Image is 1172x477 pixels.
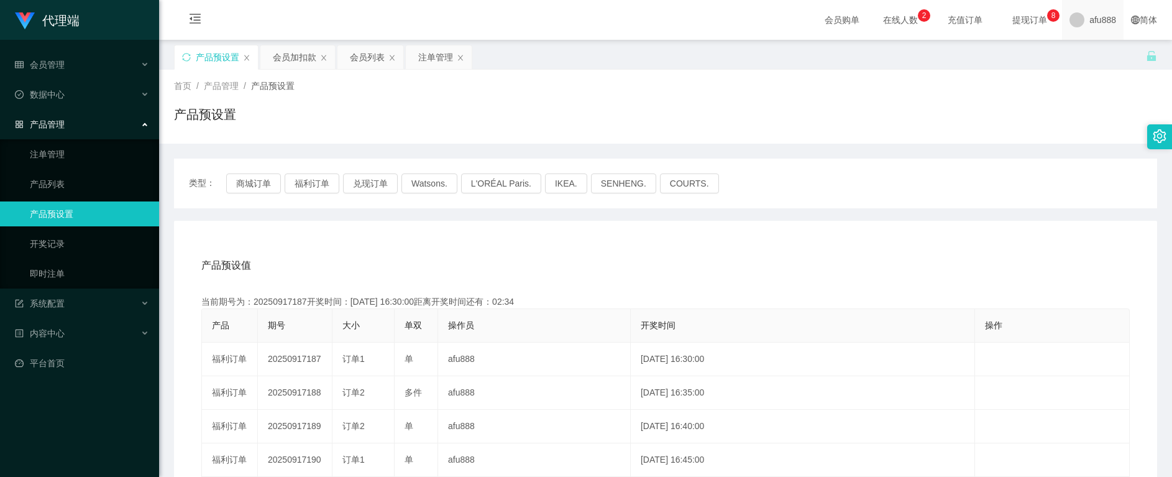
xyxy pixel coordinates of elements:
[457,54,464,62] i: 图标: close
[258,410,332,443] td: 20250917189
[401,174,457,193] button: Watsons.
[631,376,975,410] td: [DATE] 16:35:00
[1131,16,1140,24] i: 图标: global
[405,421,413,431] span: 单
[15,119,65,129] span: 产品管理
[1146,50,1157,62] i: 图标: unlock
[258,343,332,376] td: 20250917187
[405,320,422,330] span: 单双
[461,174,541,193] button: L'ORÉAL Paris.
[258,443,332,477] td: 20250917190
[174,1,216,40] i: 图标: menu-fold
[1153,129,1166,143] i: 图标: setting
[15,299,24,308] i: 图标: form
[15,90,24,99] i: 图标: check-circle-o
[174,105,236,124] h1: 产品预设置
[15,351,149,376] a: 图标: dashboard平台首页
[30,261,149,286] a: 即时注单
[342,455,365,465] span: 订单1
[342,354,365,364] span: 订单1
[42,1,80,40] h1: 代理端
[182,53,191,62] i: 图标: sync
[243,54,250,62] i: 图标: close
[212,320,229,330] span: 产品
[15,15,80,25] a: 代理端
[30,142,149,167] a: 注单管理
[196,45,239,69] div: 产品预设置
[202,376,258,410] td: 福利订单
[342,387,365,397] span: 订单2
[631,410,975,443] td: [DATE] 16:40:00
[30,201,149,226] a: 产品预设置
[202,410,258,443] td: 福利订单
[343,174,398,193] button: 兑现订单
[189,174,226,193] span: 类型：
[202,343,258,376] td: 福利订单
[545,174,587,193] button: IKEA.
[448,320,474,330] span: 操作员
[15,120,24,129] i: 图标: appstore-o
[1006,16,1053,24] span: 提现订单
[15,60,24,69] i: 图标: table
[268,320,285,330] span: 期号
[641,320,675,330] span: 开奖时间
[258,376,332,410] td: 20250917188
[174,81,191,91] span: 首页
[244,81,246,91] span: /
[418,45,453,69] div: 注单管理
[15,12,35,30] img: logo.9652507e.png
[226,174,281,193] button: 商城订单
[405,354,413,364] span: 单
[918,9,930,22] sup: 2
[631,443,975,477] td: [DATE] 16:45:00
[201,258,251,273] span: 产品预设值
[660,174,719,193] button: COURTS.
[15,328,65,338] span: 内容中心
[196,81,199,91] span: /
[273,45,316,69] div: 会员加扣款
[15,90,65,100] span: 数据中心
[342,421,365,431] span: 订单2
[631,343,975,376] td: [DATE] 16:30:00
[202,443,258,477] td: 福利订单
[350,45,385,69] div: 会员列表
[922,9,927,22] p: 2
[438,410,631,443] td: afu888
[941,16,989,24] span: 充值订单
[204,81,239,91] span: 产品管理
[285,174,339,193] button: 福利订单
[201,295,1130,308] div: 当前期号为：20250917187开奖时间：[DATE] 16:30:00距离开奖时间还有：02:34
[388,54,396,62] i: 图标: close
[438,343,631,376] td: afu888
[405,387,422,397] span: 多件
[320,54,327,62] i: 图标: close
[342,320,360,330] span: 大小
[30,172,149,197] a: 产品列表
[1051,9,1056,22] p: 8
[15,329,24,338] i: 图标: profile
[591,174,656,193] button: SENHENG.
[405,455,413,465] span: 单
[1047,9,1060,22] sup: 8
[30,231,149,256] a: 开奖记录
[985,320,1002,330] span: 操作
[438,376,631,410] td: afu888
[15,299,65,308] span: 系统配置
[15,60,65,70] span: 会员管理
[438,443,631,477] td: afu888
[877,16,924,24] span: 在线人数
[251,81,295,91] span: 产品预设置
